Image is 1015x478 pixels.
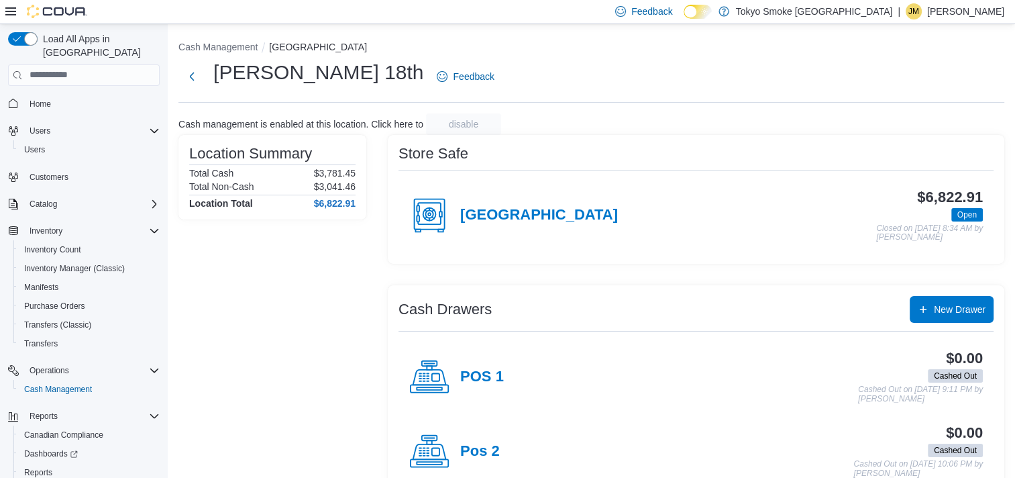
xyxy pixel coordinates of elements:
button: Inventory [24,223,68,239]
span: Operations [24,363,160,379]
button: Operations [24,363,74,379]
span: JM [908,3,919,19]
h4: POS 1 [460,369,504,386]
p: Tokyo Smoke [GEOGRAPHIC_DATA] [736,3,893,19]
span: Cashed Out [928,369,983,383]
button: Operations [3,361,165,380]
span: Dashboards [24,448,78,459]
span: Users [24,123,160,139]
h3: $0.00 [946,425,983,441]
a: Inventory Count [19,242,87,258]
h1: [PERSON_NAME] 18th [213,59,423,86]
button: Users [3,122,165,140]
span: Users [24,144,45,155]
p: | [898,3,900,19]
a: Dashboards [13,444,165,463]
a: Purchase Orders [19,298,91,314]
button: Transfers (Classic) [13,316,165,334]
span: Canadian Compliance [24,430,103,440]
button: Reports [3,407,165,426]
span: Canadian Compliance [19,427,160,443]
button: disable [426,113,501,135]
button: Users [13,140,165,159]
button: Next [178,63,205,90]
a: Inventory Manager (Classic) [19,260,130,277]
span: Load All Apps in [GEOGRAPHIC_DATA] [38,32,160,59]
span: Customers [24,169,160,185]
span: Feedback [631,5,672,18]
span: Customers [30,172,68,183]
button: Canadian Compliance [13,426,165,444]
p: $3,041.46 [314,181,356,192]
h6: Total Non-Cash [189,181,254,192]
a: Transfers [19,336,63,352]
span: Transfers (Classic) [24,320,91,330]
button: Customers [3,167,165,187]
span: Feedback [453,70,494,83]
p: $3,781.45 [314,168,356,179]
span: Open [957,209,977,221]
a: Transfers (Classic) [19,317,97,333]
h4: $6,822.91 [314,198,356,209]
span: Catalog [30,199,57,209]
span: Inventory Count [24,244,81,255]
span: Home [30,99,51,109]
nav: An example of EuiBreadcrumbs [178,40,1004,56]
button: Cash Management [178,42,258,52]
a: Customers [24,169,74,185]
button: Users [24,123,56,139]
button: Catalog [24,196,62,212]
button: Catalog [3,195,165,213]
span: Operations [30,365,69,376]
span: Inventory Manager (Classic) [24,263,125,274]
span: Users [30,126,50,136]
h6: Total Cash [189,168,233,179]
p: [PERSON_NAME] [927,3,1004,19]
span: Inventory [30,226,62,236]
p: Cashed Out on [DATE] 9:11 PM by [PERSON_NAME] [858,385,983,403]
a: Dashboards [19,446,83,462]
a: Manifests [19,279,64,295]
a: Home [24,96,56,112]
img: Cova [27,5,87,18]
span: Users [19,142,160,158]
h4: [GEOGRAPHIC_DATA] [460,207,618,224]
span: Manifests [24,282,58,293]
h3: $6,822.91 [917,189,983,205]
h3: Store Safe [398,146,468,162]
span: Cash Management [24,384,92,395]
button: Transfers [13,334,165,353]
a: Users [19,142,50,158]
p: Cashed Out on [DATE] 10:06 PM by [PERSON_NAME] [853,460,983,478]
span: Transfers [24,338,58,349]
h3: $0.00 [946,350,983,367]
span: Purchase Orders [19,298,160,314]
button: Purchase Orders [13,297,165,316]
h3: Location Summary [189,146,312,162]
span: Reports [30,411,58,422]
span: Transfers (Classic) [19,317,160,333]
h3: Cash Drawers [398,301,492,318]
input: Dark Mode [684,5,712,19]
span: Cash Management [19,381,160,397]
span: Cashed Out [934,444,977,457]
button: Inventory Manager (Classic) [13,259,165,278]
button: Inventory [3,222,165,240]
span: Cashed Out [934,370,977,382]
span: Inventory [24,223,160,239]
span: Cashed Out [928,444,983,457]
button: Reports [24,408,63,424]
a: Cash Management [19,381,97,397]
div: Jordan McDonald [906,3,922,19]
button: Inventory Count [13,240,165,259]
p: Cash management is enabled at this location. Click here to [178,119,423,130]
span: Home [24,95,160,112]
span: disable [449,117,478,131]
a: Feedback [431,63,499,90]
span: Reports [24,467,52,478]
span: Open [951,208,983,222]
h4: Location Total [189,198,253,209]
span: Inventory Manager (Classic) [19,260,160,277]
button: Manifests [13,278,165,297]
